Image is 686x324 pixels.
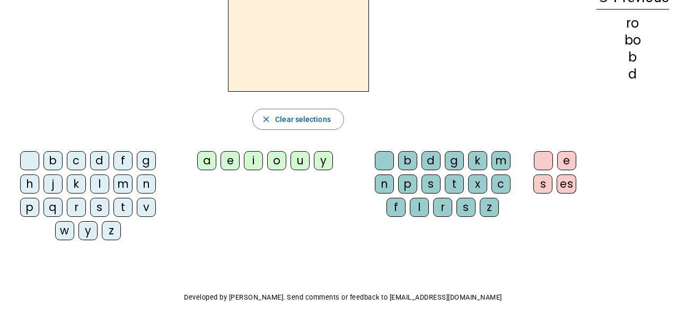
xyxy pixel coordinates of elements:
[445,151,464,170] div: g
[67,151,86,170] div: c
[102,221,121,240] div: z
[375,174,394,194] div: n
[398,151,417,170] div: b
[20,174,39,194] div: h
[113,174,133,194] div: m
[275,113,331,126] span: Clear selections
[43,174,63,194] div: j
[252,109,344,130] button: Clear selections
[20,198,39,217] div: p
[55,221,74,240] div: w
[113,151,133,170] div: f
[113,198,133,217] div: t
[221,151,240,170] div: e
[67,198,86,217] div: r
[67,174,86,194] div: k
[491,174,511,194] div: c
[137,151,156,170] div: g
[291,151,310,170] div: u
[267,151,286,170] div: o
[533,174,552,194] div: s
[421,151,441,170] div: d
[456,198,476,217] div: s
[433,198,452,217] div: r
[386,198,406,217] div: f
[90,174,109,194] div: l
[261,115,271,124] mat-icon: close
[314,151,333,170] div: y
[137,198,156,217] div: v
[468,174,487,194] div: x
[197,151,216,170] div: a
[491,151,511,170] div: m
[596,34,669,47] div: bo
[557,174,576,194] div: es
[596,51,669,64] div: b
[480,198,499,217] div: z
[410,198,429,217] div: l
[557,151,576,170] div: e
[244,151,263,170] div: i
[445,174,464,194] div: t
[43,198,63,217] div: q
[596,17,669,30] div: ro
[398,174,417,194] div: p
[421,174,441,194] div: s
[468,151,487,170] div: k
[596,68,669,81] div: d
[8,291,678,304] p: Developed by [PERSON_NAME]. Send comments or feedback to [EMAIL_ADDRESS][DOMAIN_NAME]
[90,198,109,217] div: s
[90,151,109,170] div: d
[78,221,98,240] div: y
[43,151,63,170] div: b
[137,174,156,194] div: n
